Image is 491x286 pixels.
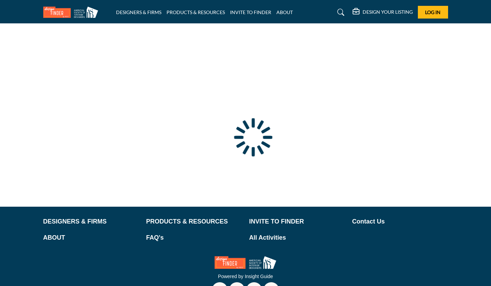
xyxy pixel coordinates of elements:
button: Log In [418,6,448,19]
h5: DESIGN YOUR LISTING [363,9,413,15]
div: DESIGN YOUR LISTING [353,8,413,16]
a: PRODUCTS & RESOURCES [146,217,242,226]
a: Contact Us [352,217,448,226]
a: DESIGNERS & FIRMS [116,9,161,15]
span: Log In [425,9,441,15]
img: No Site Logo [215,256,276,269]
a: INVITE TO FINDER [230,9,271,15]
a: INVITE TO FINDER [249,217,345,226]
a: ABOUT [43,233,139,242]
a: Powered by Insight Guide [218,274,273,279]
img: Site Logo [43,7,102,18]
a: DESIGNERS & FIRMS [43,217,139,226]
a: PRODUCTS & RESOURCES [167,9,225,15]
a: ABOUT [276,9,293,15]
a: Search [331,7,349,18]
a: All Activities [249,233,345,242]
a: FAQ's [146,233,242,242]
